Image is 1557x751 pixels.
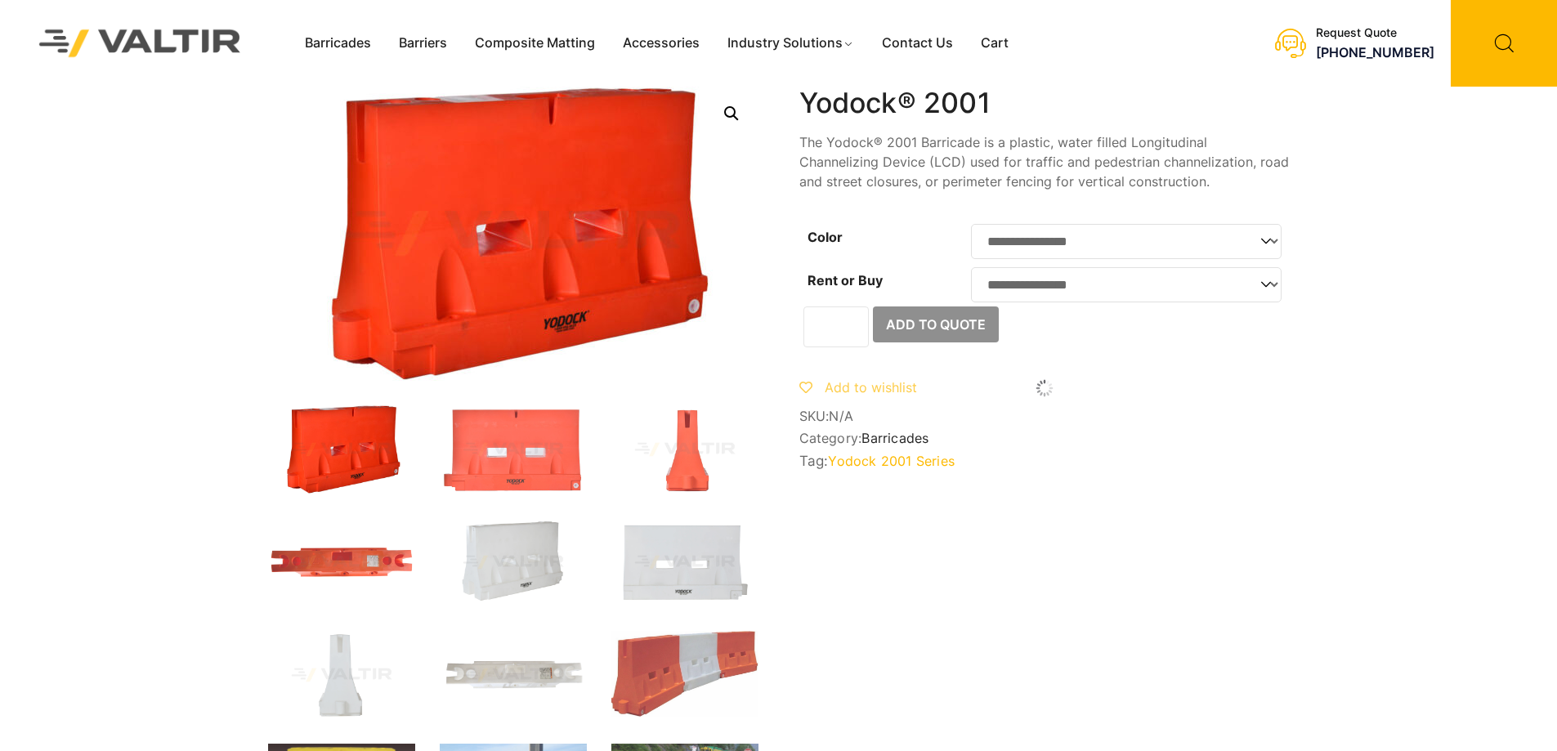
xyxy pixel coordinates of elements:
[609,31,714,56] a: Accessories
[828,453,955,469] a: Yodock 2001 Series
[799,431,1290,446] span: Category:
[1316,44,1434,60] a: [PHONE_NUMBER]
[803,306,869,347] input: Product quantity
[461,31,609,56] a: Composite Matting
[873,306,999,342] button: Add to Quote
[611,518,758,606] img: 2001_Nat_Front.jpg
[799,409,1290,424] span: SKU:
[1316,26,1434,40] div: Request Quote
[268,405,415,494] img: 2001_Org_3Q-1.jpg
[440,631,587,719] img: 2001_Nat_Top.jpg
[440,518,587,606] img: 2001_Nat_3Q-1.jpg
[385,31,461,56] a: Barriers
[611,631,758,717] img: yodock-2001-barrier-7.jpg
[611,405,758,494] img: 2001_Org_Side.jpg
[799,132,1290,191] p: The Yodock® 2001 Barricade is a plastic, water filled Longitudinal Channelizing Device (LCD) used...
[868,31,967,56] a: Contact Us
[808,272,883,288] label: Rent or Buy
[799,453,1290,469] span: Tag:
[861,430,928,446] a: Barricades
[808,229,843,245] label: Color
[291,31,385,56] a: Barricades
[799,87,1290,120] h1: Yodock® 2001
[268,518,415,606] img: 2001_Org_Top.jpg
[967,31,1022,56] a: Cart
[440,405,587,494] img: 2001_Org_Front.jpg
[268,631,415,719] img: 2001_Nat_Side.jpg
[714,31,868,56] a: Industry Solutions
[829,408,853,424] span: N/A
[18,8,262,78] img: Valtir Rentals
